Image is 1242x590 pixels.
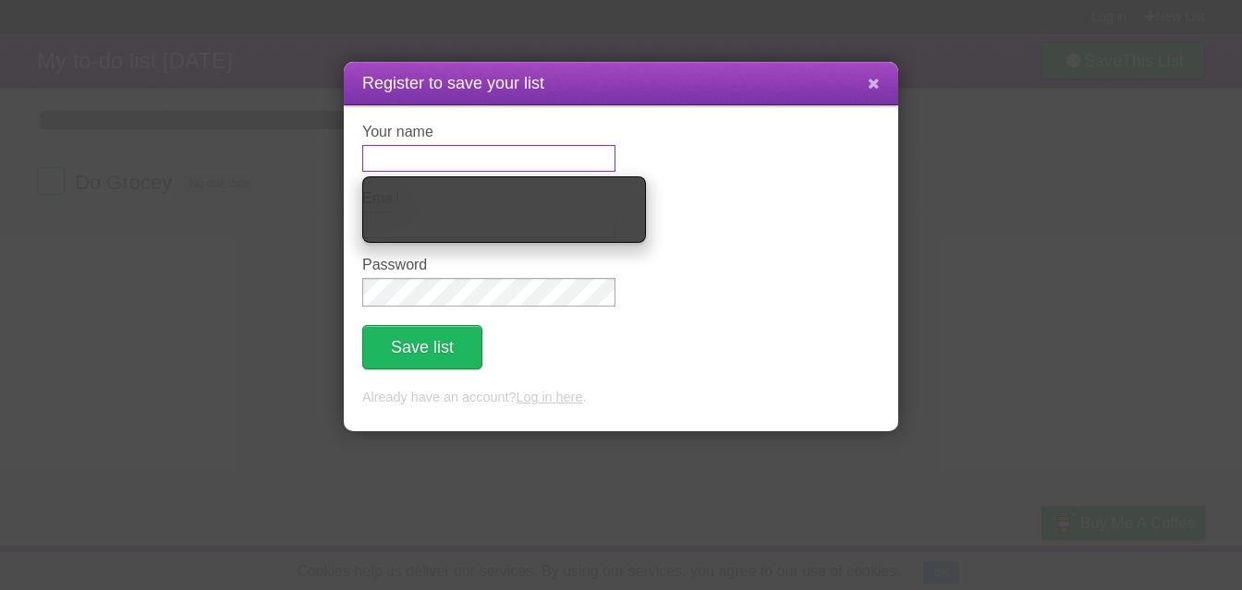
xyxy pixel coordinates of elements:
[362,257,615,273] label: Password
[362,71,880,96] h1: Register to save your list
[516,390,582,404] a: Log in here
[362,388,880,408] p: Already have an account? .
[362,124,615,140] label: Your name
[362,325,482,369] button: Save list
